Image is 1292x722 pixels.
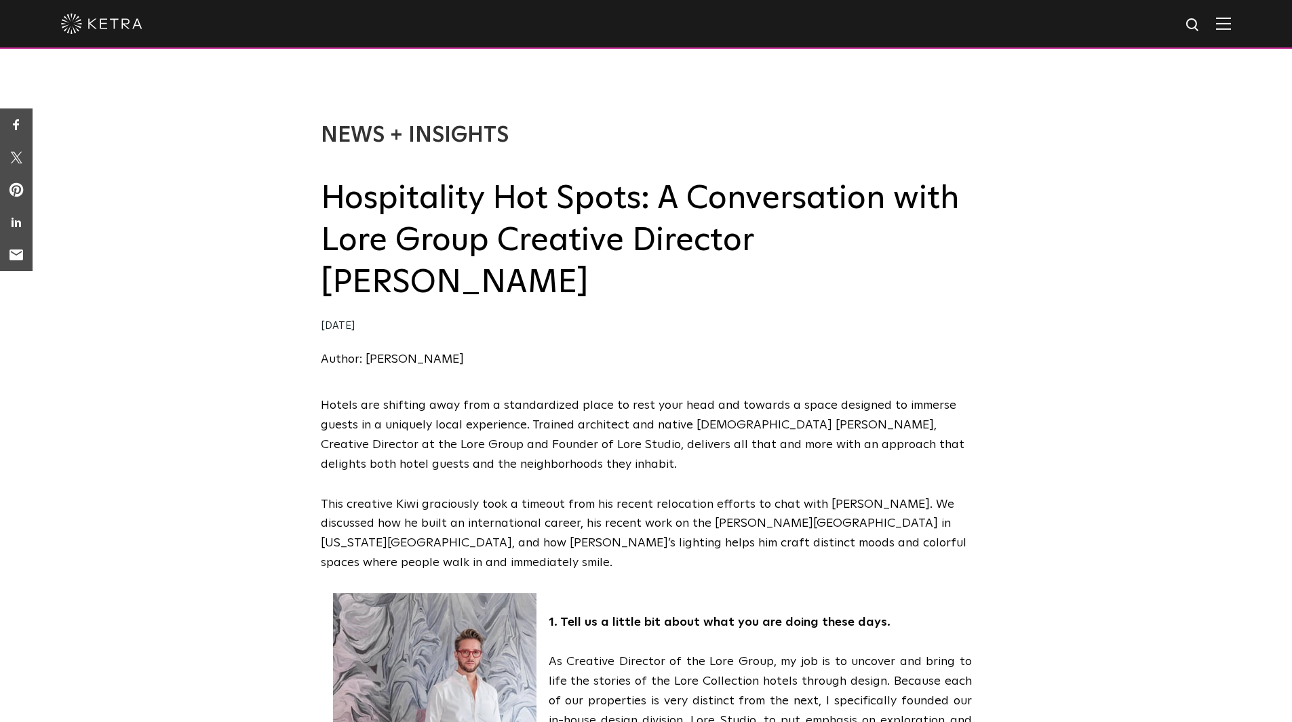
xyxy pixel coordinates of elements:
a: News + Insights [321,125,509,146]
p: Hotels are shifting away from a standardized place to rest your head and towards a space designed... [321,396,972,474]
h2: Hospitality Hot Spots: A Conversation with Lore Group Creative Director [PERSON_NAME] [321,178,972,304]
img: Hamburger%20Nav.svg [1216,17,1231,30]
img: search icon [1185,17,1202,34]
a: Author: [PERSON_NAME] [321,353,464,365]
img: ketra-logo-2019-white [61,14,142,34]
div: [DATE] [321,317,972,336]
strong: 1. Tell us a little bit about what you are doing these days. [549,616,890,628]
p: This creative Kiwi graciously took a timeout from his recent relocation efforts to chat with [PER... [321,495,972,573]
